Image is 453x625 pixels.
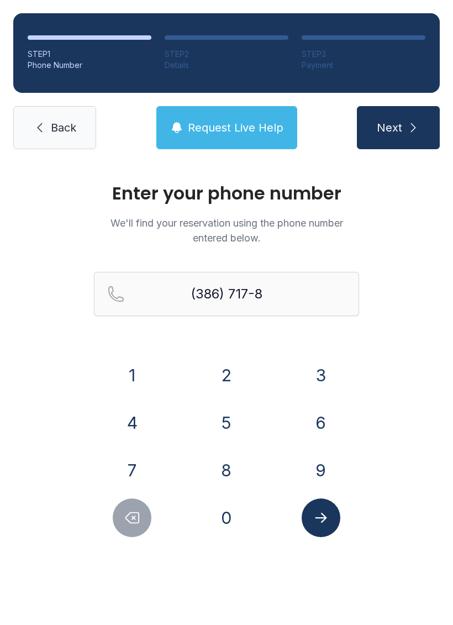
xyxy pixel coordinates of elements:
input: Reservation phone number [94,272,359,316]
button: 3 [302,356,340,395]
div: STEP 1 [28,49,151,60]
div: STEP 2 [165,49,288,60]
div: STEP 3 [302,49,425,60]
div: Payment [302,60,425,71]
button: 2 [207,356,246,395]
div: Phone Number [28,60,151,71]
button: Delete number [113,498,151,537]
button: 8 [207,451,246,490]
button: 7 [113,451,151,490]
h1: Enter your phone number [94,185,359,202]
button: 9 [302,451,340,490]
span: Request Live Help [188,120,283,135]
button: 0 [207,498,246,537]
span: Back [51,120,76,135]
button: 4 [113,403,151,442]
p: We'll find your reservation using the phone number entered below. [94,216,359,245]
button: Submit lookup form [302,498,340,537]
div: Details [165,60,288,71]
button: 5 [207,403,246,442]
span: Next [377,120,402,135]
button: 1 [113,356,151,395]
button: 6 [302,403,340,442]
